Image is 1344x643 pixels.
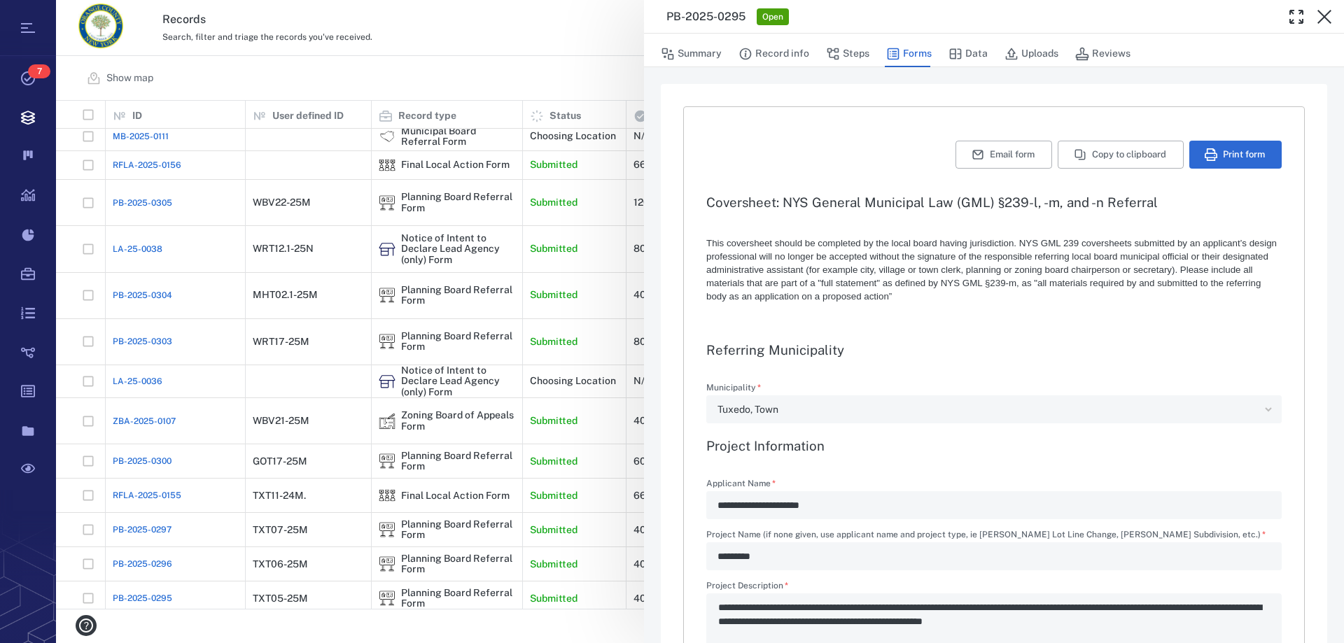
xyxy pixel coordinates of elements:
[28,64,50,78] span: 7
[706,479,1282,491] label: Applicant Name
[886,41,932,67] button: Forms
[666,8,745,25] h3: PB-2025-0295
[706,542,1282,570] div: Project Name (if none given, use applicant name and project type, ie Smith Lot Line Change, Jones...
[706,395,1282,423] div: Municipality
[706,530,1282,542] label: Project Name (if none given, use applicant name and project type, ie [PERSON_NAME] Lot Line Chang...
[706,238,1277,302] span: This coversheet should be completed by the local board having jurisdiction. NYS GML 239 covershee...
[826,41,869,67] button: Steps
[948,41,988,67] button: Data
[706,341,1282,358] h3: Referring Municipality
[1189,141,1282,169] button: Print form
[1058,141,1184,169] button: Copy to clipboard
[1282,3,1310,31] button: Toggle Fullscreen
[706,383,1282,395] label: Municipality
[661,41,722,67] button: Summary
[955,141,1052,169] button: Email form
[759,11,786,23] span: Open
[706,194,1282,211] h3: Coversheet: NYS General Municipal Law (GML) §239-l, -m, and -n Referral
[706,491,1282,519] div: Applicant Name
[31,10,60,22] span: Help
[1004,41,1058,67] button: Uploads
[717,402,1259,418] div: Tuxedo, Town
[1075,41,1130,67] button: Reviews
[738,41,809,67] button: Record info
[706,581,1282,593] label: Project Description
[1310,3,1338,31] button: Close
[706,437,1282,454] h3: Project Information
